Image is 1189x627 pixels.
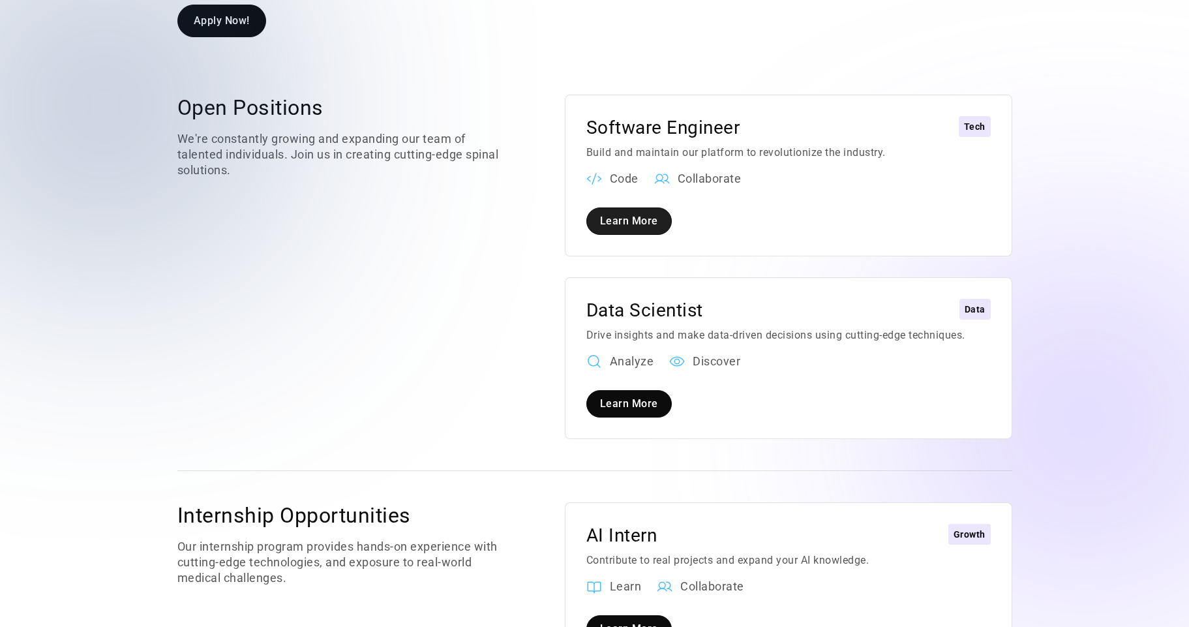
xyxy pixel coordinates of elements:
[610,354,654,369] div: Analyze
[177,539,513,586] p: Our internship program provides hands-on experience with cutting-edge technologies, and exposure ...
[586,524,657,547] div: AI Intern
[586,390,672,418] a: Learn More
[680,579,744,594] div: Collaborate
[177,131,513,178] p: We're constantly growing and expanding our team of talented individuals. Join us in creating cutt...
[954,527,986,542] div: Growth
[586,299,703,322] div: Data Scientist
[586,145,991,161] p: Build and maintain our platform to revolutionize the industry.
[610,171,639,187] div: Code
[964,119,986,134] div: Tech
[693,354,740,369] div: Discover
[177,502,513,528] h3: Internship Opportunities
[965,301,986,317] div: Data
[678,171,742,187] div: Collaborate
[177,95,513,121] h3: Open Positions
[586,207,672,235] a: Learn More
[586,553,991,568] p: Contribute to real projects and expand your AI knowledge.
[610,579,642,594] div: Learn
[586,116,740,140] div: Software Engineer
[586,328,991,343] p: Drive insights and make data-driven decisions using cutting-edge techniques.
[177,5,266,37] a: Apply Now!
